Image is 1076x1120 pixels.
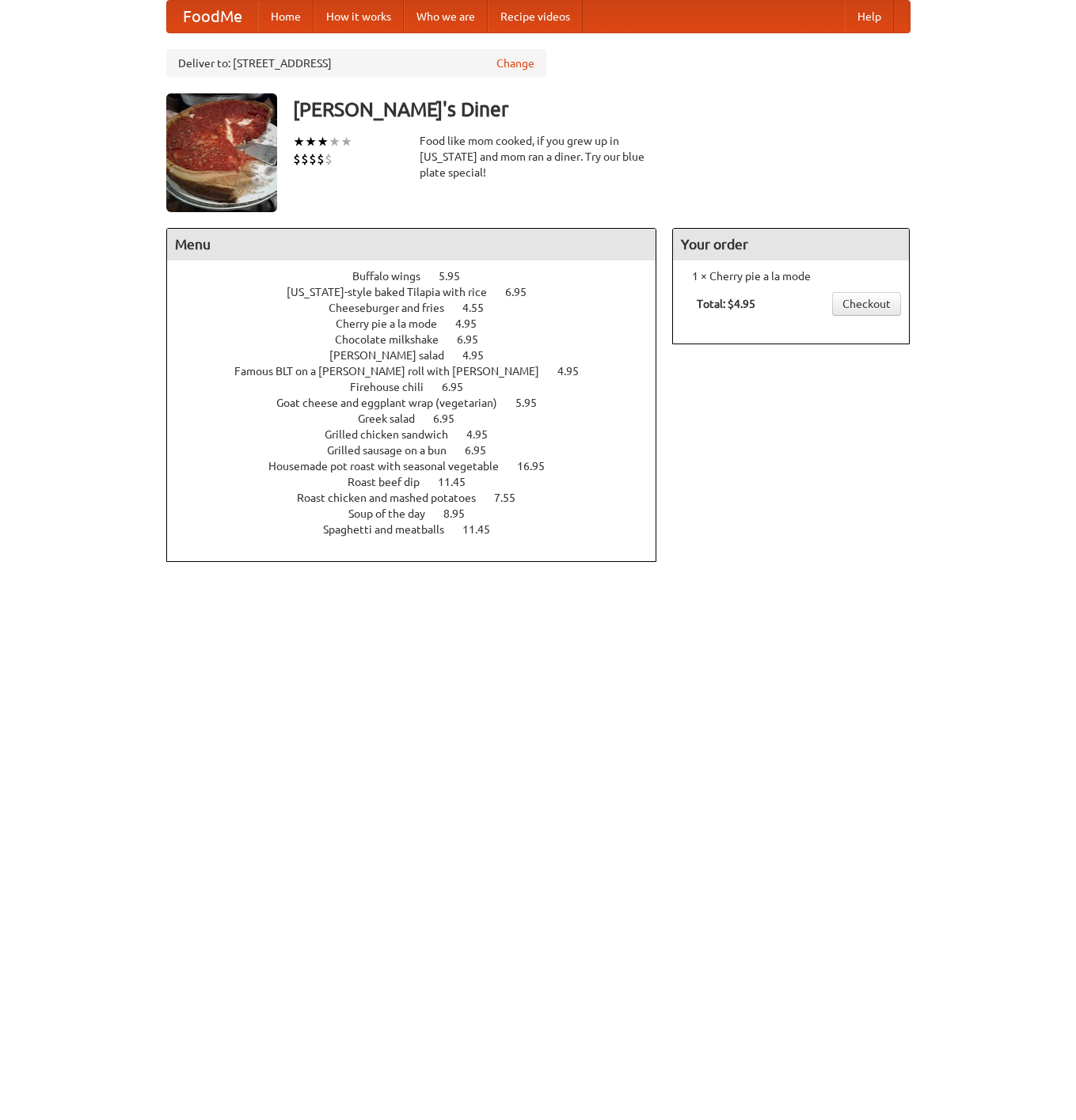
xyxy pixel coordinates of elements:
[488,1,583,32] a: Recipe videos
[350,381,439,393] span: Firehouse chili
[335,333,454,346] span: Chocolate milkshake
[268,460,574,473] a: Housemade pot roast with seasonal vegetable 16.95
[167,1,258,32] a: FoodMe
[557,365,595,378] span: 4.95
[305,133,317,150] li: ★
[462,523,506,536] span: 11.45
[329,302,513,314] a: Cheeseburger and fries 4.55
[329,349,513,362] a: [PERSON_NAME] salad 4.95
[673,229,909,260] h4: Your order
[832,292,901,316] a: Checkout
[325,428,517,441] a: Grilled chicken sandwich 4.95
[465,444,502,457] span: 6.95
[496,55,534,71] a: Change
[234,365,608,378] a: Famous BLT on a [PERSON_NAME] roll with [PERSON_NAME] 4.95
[329,349,460,362] span: [PERSON_NAME] salad
[352,270,489,283] a: Buffalo wings 5.95
[438,476,481,488] span: 11.45
[293,93,911,125] h3: [PERSON_NAME]'s Diner
[309,150,317,168] li: $
[348,476,495,488] a: Roast beef dip 11.45
[358,412,431,425] span: Greek salad
[336,317,506,330] a: Cherry pie a la mode 4.95
[301,150,309,168] li: $
[314,1,404,32] a: How it works
[327,444,462,457] span: Grilled sausage on a bun
[287,286,503,298] span: [US_STATE]-style baked Tilapia with rice
[681,268,901,284] li: 1 × Cherry pie a la mode
[336,317,453,330] span: Cherry pie a la mode
[845,1,894,32] a: Help
[258,1,314,32] a: Home
[505,286,542,298] span: 6.95
[167,229,656,260] h4: Menu
[329,133,340,150] li: ★
[317,150,325,168] li: $
[234,365,555,378] span: Famous BLT on a [PERSON_NAME] roll with [PERSON_NAME]
[325,428,464,441] span: Grilled chicken sandwich
[293,133,305,150] li: ★
[462,349,500,362] span: 4.95
[276,397,513,409] span: Goat cheese and eggplant wrap (vegetarian)
[268,460,515,473] span: Housemade pot roast with seasonal vegetable
[457,333,494,346] span: 6.95
[433,412,470,425] span: 6.95
[442,381,479,393] span: 6.95
[297,492,545,504] a: Roast chicken and mashed potatoes 7.55
[352,270,436,283] span: Buffalo wings
[443,507,481,520] span: 8.95
[297,492,492,504] span: Roast chicken and mashed potatoes
[276,397,566,409] a: Goat cheese and eggplant wrap (vegetarian) 5.95
[348,507,441,520] span: Soup of the day
[166,49,546,78] div: Deliver to: [STREET_ADDRESS]
[323,523,460,536] span: Spaghetti and meatballs
[455,317,492,330] span: 4.95
[287,286,556,298] a: [US_STATE]-style baked Tilapia with rice 6.95
[515,397,553,409] span: 5.95
[348,507,494,520] a: Soup of the day 8.95
[350,381,492,393] a: Firehouse chili 6.95
[466,428,504,441] span: 4.95
[462,302,500,314] span: 4.55
[494,492,531,504] span: 7.55
[348,476,435,488] span: Roast beef dip
[439,270,476,283] span: 5.95
[293,150,301,168] li: $
[340,133,352,150] li: ★
[517,460,561,473] span: 16.95
[420,133,657,180] div: Food like mom cooked, if you grew up in [US_STATE] and mom ran a diner. Try our blue plate special!
[327,444,515,457] a: Grilled sausage on a bun 6.95
[335,333,508,346] a: Chocolate milkshake 6.95
[404,1,488,32] a: Who we are
[166,93,277,212] img: angular.jpg
[325,150,333,168] li: $
[323,523,519,536] a: Spaghetti and meatballs 11.45
[697,298,755,310] b: Total: $4.95
[329,302,460,314] span: Cheeseburger and fries
[317,133,329,150] li: ★
[358,412,484,425] a: Greek salad 6.95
